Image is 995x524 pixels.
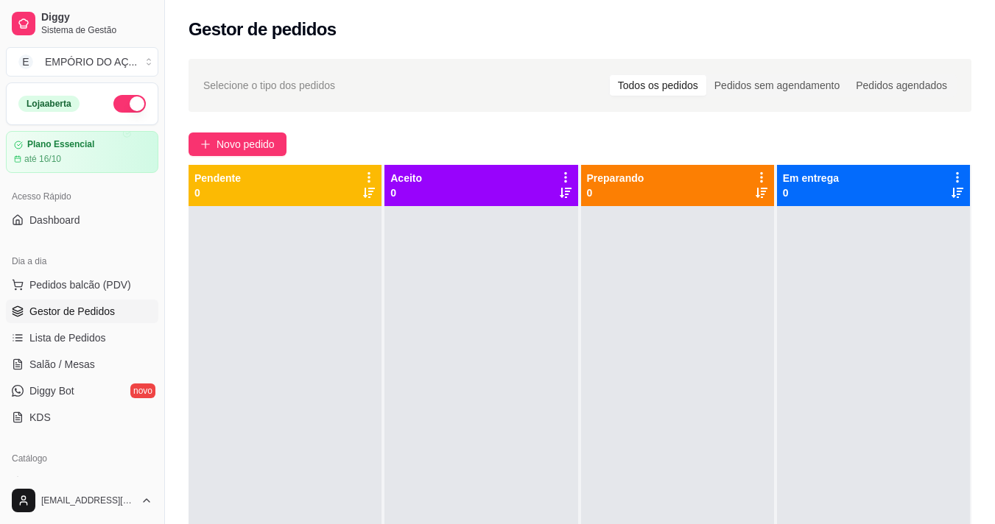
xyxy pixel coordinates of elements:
[6,470,158,494] a: Produtos
[6,185,158,208] div: Acesso Rápido
[6,379,158,403] a: Diggy Botnovo
[29,304,115,319] span: Gestor de Pedidos
[29,410,51,425] span: KDS
[6,326,158,350] a: Lista de Pedidos
[27,139,94,150] article: Plano Essencial
[194,171,241,185] p: Pendente
[6,353,158,376] a: Salão / Mesas
[41,495,135,506] span: [EMAIL_ADDRESS][DOMAIN_NAME]
[200,139,211,149] span: plus
[6,300,158,323] a: Gestor de Pedidos
[29,277,131,292] span: Pedidos balcão (PDV)
[6,483,158,518] button: [EMAIL_ADDRESS][DOMAIN_NAME]
[203,77,335,93] span: Selecione o tipo dos pedidos
[706,75,848,96] div: Pedidos sem agendamento
[783,185,839,200] p: 0
[6,273,158,297] button: Pedidos balcão (PDV)
[390,185,422,200] p: 0
[390,171,422,185] p: Aceito
[6,47,158,77] button: Select a team
[783,171,839,185] p: Em entrega
[6,131,158,173] a: Plano Essencialaté 16/10
[217,136,275,152] span: Novo pedido
[29,213,80,227] span: Dashboard
[29,475,71,489] span: Produtos
[18,54,33,69] span: E
[6,208,158,232] a: Dashboard
[41,24,152,36] span: Sistema de Gestão
[45,54,137,69] div: EMPÓRIO DO AÇ ...
[6,406,158,429] a: KDS
[113,95,146,113] button: Alterar Status
[194,185,241,200] p: 0
[189,18,337,41] h2: Gestor de pedidos
[29,357,95,372] span: Salão / Mesas
[6,6,158,41] a: DiggySistema de Gestão
[6,447,158,470] div: Catálogo
[18,96,80,112] div: Loja aberta
[587,171,644,185] p: Preparando
[29,383,74,398] span: Diggy Bot
[29,330,106,345] span: Lista de Pedidos
[41,11,152,24] span: Diggy
[6,249,158,273] div: Dia a dia
[610,75,706,96] div: Todos os pedidos
[848,75,955,96] div: Pedidos agendados
[24,153,61,165] article: até 16/10
[587,185,644,200] p: 0
[189,132,286,156] button: Novo pedido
